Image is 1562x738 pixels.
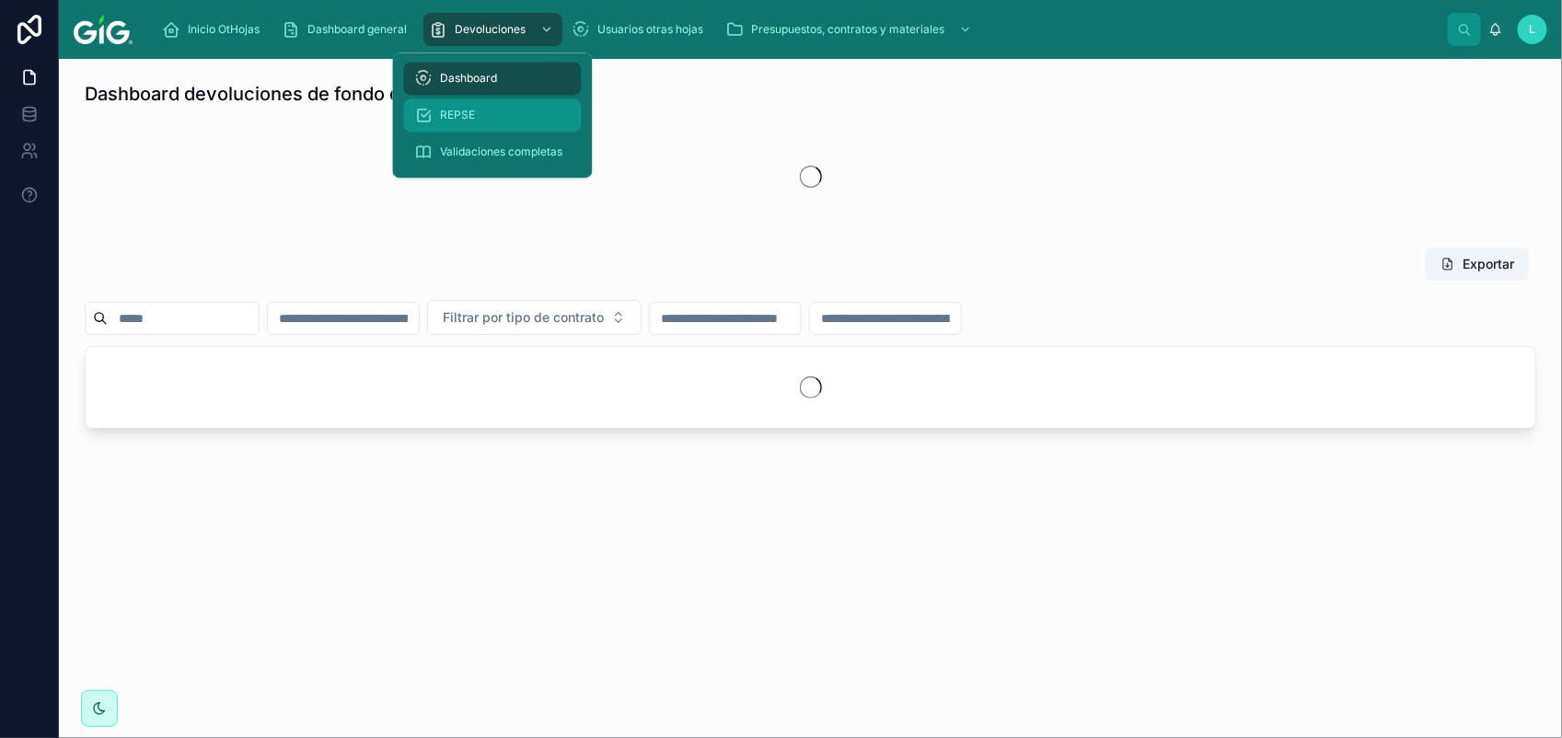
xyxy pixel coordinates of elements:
span: Devoluciones [455,22,526,37]
span: Inicio OtHojas [188,22,260,37]
span: Presupuestos, contratos y materiales [751,22,944,37]
h1: Dashboard devoluciones de fondo de garantía [85,81,487,107]
a: Devoluciones [423,13,562,46]
span: Dashboard general [307,22,407,37]
button: Select Button [427,300,642,335]
a: Usuarios otras hojas [566,13,716,46]
a: Dashboard general [276,13,420,46]
img: App logo [74,15,133,44]
a: Dashboard [404,63,582,96]
span: Validaciones completas [441,145,563,160]
span: REPSE [441,109,476,123]
span: Filtrar por tipo de contrato [443,308,604,327]
a: REPSE [404,99,582,133]
span: Dashboard [441,72,498,86]
a: Presupuestos, contratos y materiales [720,13,981,46]
span: L [1530,22,1536,37]
button: Exportar [1426,248,1529,281]
a: Validaciones completas [404,136,582,169]
div: scrollable content [147,9,1448,50]
span: Usuarios otras hojas [597,22,703,37]
a: Inicio OtHojas [156,13,272,46]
